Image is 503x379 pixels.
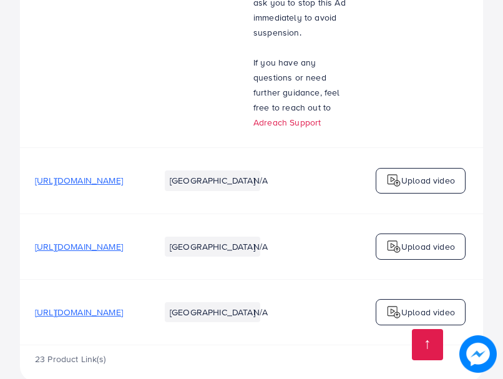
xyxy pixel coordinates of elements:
[253,116,321,129] a: Adreach Support
[165,302,260,322] li: [GEOGRAPHIC_DATA]
[401,239,455,254] p: Upload video
[386,173,401,188] img: logo
[253,240,268,253] span: N/A
[401,173,455,188] p: Upload video
[401,305,455,320] p: Upload video
[462,338,493,369] img: image
[35,174,123,187] span: [URL][DOMAIN_NAME]
[35,240,123,253] span: [URL][DOMAIN_NAME]
[35,306,123,318] span: [URL][DOMAIN_NAME]
[165,170,260,190] li: [GEOGRAPHIC_DATA]
[253,306,268,318] span: N/A
[386,305,401,320] img: logo
[253,56,340,114] span: If you have any questions or need further guidance, feel free to reach out to
[35,353,105,365] span: 23 Product Link(s)
[253,174,268,187] span: N/A
[165,237,260,257] li: [GEOGRAPHIC_DATA]
[386,239,401,254] img: logo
